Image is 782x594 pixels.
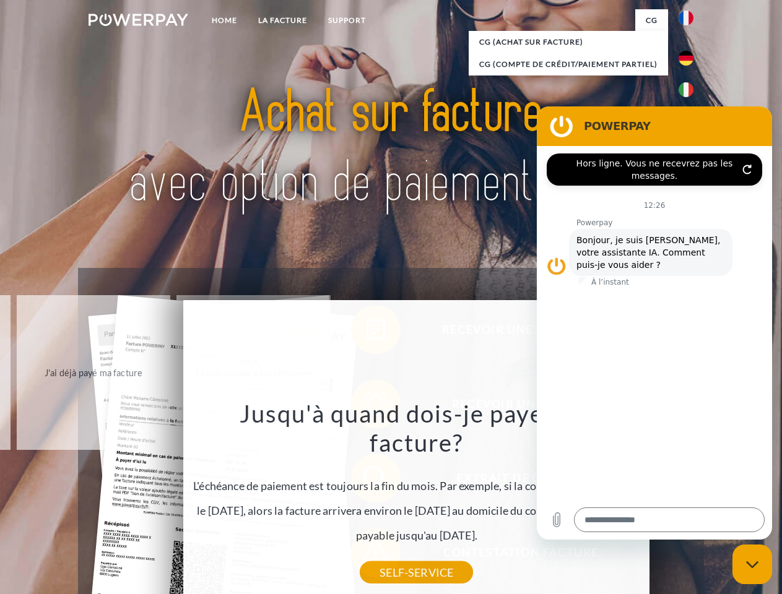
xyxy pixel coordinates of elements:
[318,9,376,32] a: Support
[191,398,643,572] div: L'échéance de paiement est toujours la fin du mois. Par exemple, si la commande a été passée le [...
[469,53,668,75] a: CG (Compte de crédit/paiement partiel)
[248,9,318,32] a: LA FACTURE
[679,51,693,66] img: de
[537,106,772,540] iframe: Fenêtre de messagerie
[89,14,188,26] img: logo-powerpay-white.svg
[360,561,473,583] a: SELF-SERVICE
[635,9,668,32] a: CG
[201,9,248,32] a: Home
[469,31,668,53] a: CG (achat sur facture)
[118,59,664,237] img: title-powerpay_fr.svg
[24,364,163,381] div: J'ai déjà payé ma facture
[679,11,693,25] img: fr
[679,82,693,97] img: it
[191,398,643,458] h3: Jusqu'à quand dois-je payer ma facture?
[732,544,772,584] iframe: Bouton de lancement de la fenêtre de messagerie, conversation en cours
